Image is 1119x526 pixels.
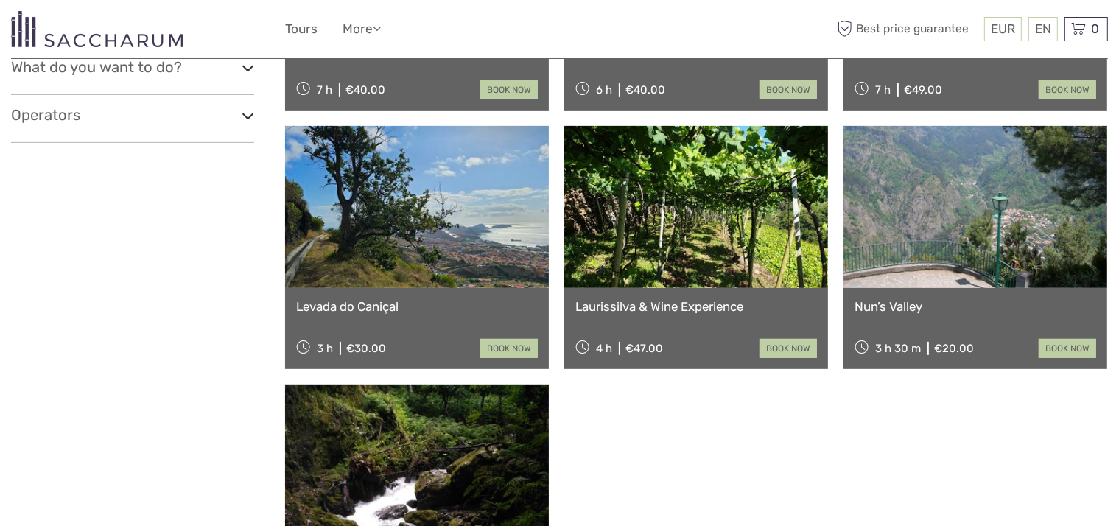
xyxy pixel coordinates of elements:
span: 0 [1089,21,1101,36]
div: EN [1028,17,1058,41]
a: book now [760,339,817,358]
div: €40.00 [625,83,665,97]
a: Nun’s Valley [855,299,1096,314]
img: 3281-7c2c6769-d4eb-44b0-bed6-48b5ed3f104e_logo_small.png [11,11,183,47]
span: 7 h [875,83,891,97]
a: book now [480,339,538,358]
h3: Operators [11,106,254,124]
div: €49.00 [904,83,942,97]
a: More [343,18,381,40]
div: €47.00 [625,342,663,355]
a: Tours [285,18,318,40]
span: 6 h [596,83,612,97]
a: book now [1039,80,1096,99]
span: 3 h [317,342,333,355]
span: EUR [991,21,1015,36]
a: book now [480,80,538,99]
div: €30.00 [346,342,386,355]
h3: What do you want to do? [11,58,254,76]
a: Levada do Caniçal [296,299,538,314]
a: book now [760,80,817,99]
span: 4 h [596,342,612,355]
a: Laurissilva & Wine Experience [575,299,817,314]
span: 3 h 30 m [875,342,921,355]
div: €20.00 [934,342,974,355]
span: Best price guarantee [834,17,981,41]
div: €40.00 [345,83,385,97]
span: 7 h [317,83,332,97]
a: book now [1039,339,1096,358]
